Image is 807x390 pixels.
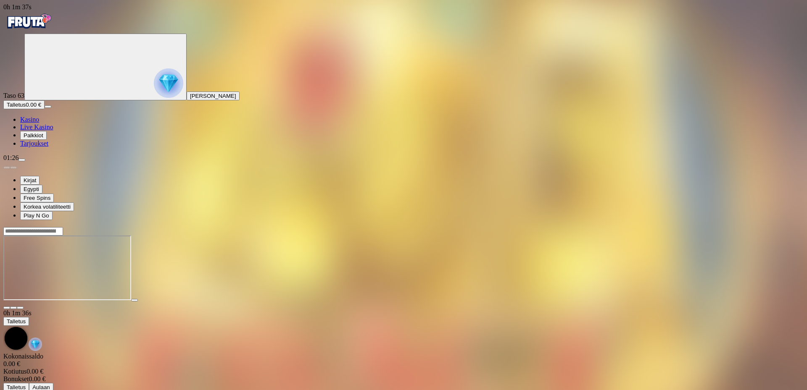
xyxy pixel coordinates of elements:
button: fullscreen icon [17,306,24,309]
button: prev slide [3,166,10,169]
button: chevron-down icon [10,306,17,309]
span: Bonukset [3,375,29,382]
iframe: Legacy of Dead [3,236,131,300]
span: user session time [3,3,32,10]
a: gift-inverted iconTarjoukset [20,140,48,147]
button: next slide [10,166,17,169]
button: reward iconPalkkiot [20,131,47,140]
button: menu [45,105,51,108]
div: 0.00 € [3,375,804,383]
div: Kokonaissaldo [3,353,804,368]
span: Kotiutus [3,368,26,375]
span: Egypti [24,186,39,192]
span: Kasino [20,116,39,123]
span: [PERSON_NAME] [190,93,236,99]
span: Taso 63 [3,92,24,99]
span: Tarjoukset [20,140,48,147]
button: close icon [3,306,10,309]
button: Free Spins [20,194,54,202]
button: Kirjat [20,176,40,185]
button: Egypti [20,185,42,194]
span: Korkea volatiliteetti [24,204,71,210]
div: 0.00 € [3,368,804,375]
span: Free Spins [24,195,50,201]
img: Fruta [3,11,54,32]
button: Talletus [3,317,29,326]
a: poker-chip iconLive Kasino [20,123,53,131]
nav: Primary [3,11,804,147]
span: Kirjat [24,177,36,183]
span: user session time [3,309,32,317]
button: [PERSON_NAME] [187,92,240,100]
button: reward progress [24,34,187,100]
img: reward-icon [29,338,42,351]
span: 01:26 [3,154,18,161]
span: Play N Go [24,212,49,219]
div: 0.00 € [3,360,804,368]
button: Play N Go [20,211,53,220]
button: play icon [131,299,138,301]
input: Search [3,227,63,236]
a: diamond iconKasino [20,116,39,123]
span: Talletus [7,102,26,108]
button: Talletusplus icon0.00 € [3,100,45,109]
button: menu [18,159,25,161]
button: Korkea volatiliteetti [20,202,74,211]
span: Palkkiot [24,132,43,139]
span: Talletus [7,318,26,325]
a: Fruta [3,26,54,33]
img: reward progress [154,68,183,98]
span: Live Kasino [20,123,53,131]
span: 0.00 € [26,102,41,108]
div: Game menu [3,309,804,353]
